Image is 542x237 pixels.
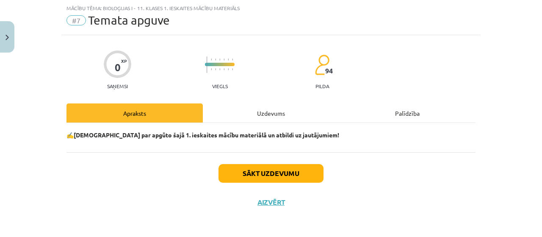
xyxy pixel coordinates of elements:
[232,59,233,61] img: icon-short-line-57e1e144782c952c97e751825c79c345078a6d821885a25fce030b3d8c18986b.svg
[325,67,333,75] span: 94
[339,103,476,123] div: Palīdzība
[6,35,9,40] img: icon-close-lesson-0947bae3869378f0d4975bcd49f059093ad1ed9edebbc8119c70593378902aed.svg
[66,103,203,123] div: Apraksts
[212,83,228,89] p: Viegls
[66,15,86,25] span: #7
[218,164,324,183] button: Sākt uzdevumu
[207,56,207,73] img: icon-long-line-d9ea69661e0d244f92f715978eff75569469978d946b2353a9bb055b3ed8787d.svg
[232,68,233,70] img: icon-short-line-57e1e144782c952c97e751825c79c345078a6d821885a25fce030b3d8c18986b.svg
[224,59,224,61] img: icon-short-line-57e1e144782c952c97e751825c79c345078a6d821885a25fce030b3d8c18986b.svg
[215,59,216,61] img: icon-short-line-57e1e144782c952c97e751825c79c345078a6d821885a25fce030b3d8c18986b.svg
[228,59,229,61] img: icon-short-line-57e1e144782c952c97e751825c79c345078a6d821885a25fce030b3d8c18986b.svg
[215,68,216,70] img: icon-short-line-57e1e144782c952c97e751825c79c345078a6d821885a25fce030b3d8c18986b.svg
[255,198,287,206] button: Aizvērt
[211,59,212,61] img: icon-short-line-57e1e144782c952c97e751825c79c345078a6d821885a25fce030b3d8c18986b.svg
[115,61,121,73] div: 0
[121,59,127,63] span: XP
[66,131,476,139] p: ✍️
[211,68,212,70] img: icon-short-line-57e1e144782c952c97e751825c79c345078a6d821885a25fce030b3d8c18986b.svg
[224,68,224,70] img: icon-short-line-57e1e144782c952c97e751825c79c345078a6d821885a25fce030b3d8c18986b.svg
[203,103,339,123] div: Uzdevums
[219,59,220,61] img: icon-short-line-57e1e144782c952c97e751825c79c345078a6d821885a25fce030b3d8c18986b.svg
[315,83,329,89] p: pilda
[219,68,220,70] img: icon-short-line-57e1e144782c952c97e751825c79c345078a6d821885a25fce030b3d8c18986b.svg
[66,5,476,11] div: Mācību tēma: Bioloģijas i - 11. klases 1. ieskaites mācību materiāls
[88,13,170,27] span: Temata apguve
[228,68,229,70] img: icon-short-line-57e1e144782c952c97e751825c79c345078a6d821885a25fce030b3d8c18986b.svg
[104,83,131,89] p: Saņemsi
[74,131,339,139] b: [DEMOGRAPHIC_DATA] par apgūto šajā 1. ieskaites mācību materiālā un atbildi uz jautājumiem!
[315,54,329,75] img: students-c634bb4e5e11cddfef0936a35e636f08e4e9abd3cc4e673bd6f9a4125e45ecb1.svg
